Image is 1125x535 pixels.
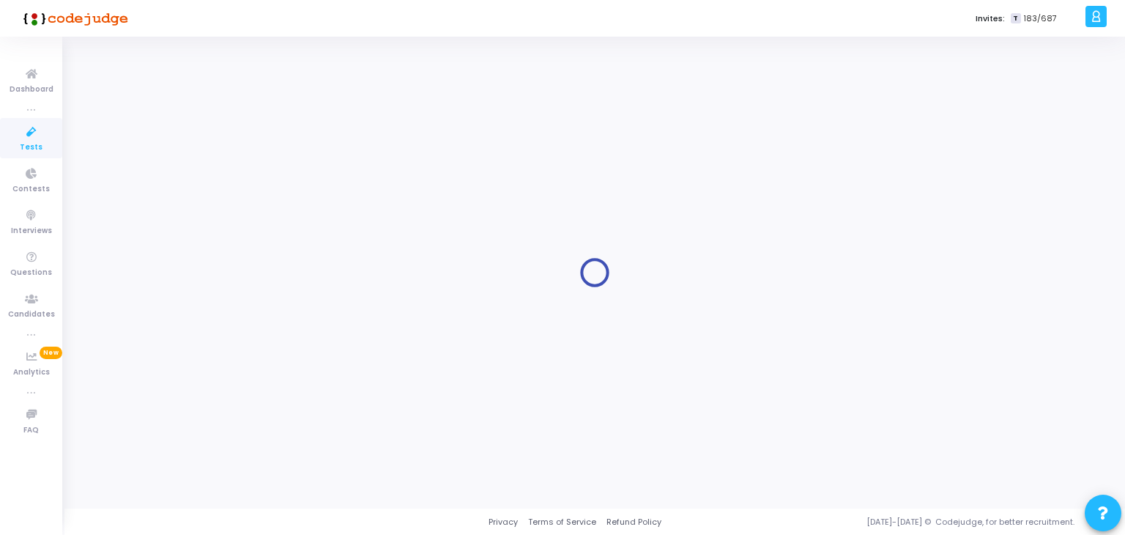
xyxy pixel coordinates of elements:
span: Interviews [11,225,52,237]
span: Contests [12,183,50,196]
a: Refund Policy [606,516,661,528]
a: Terms of Service [528,516,596,528]
span: Tests [20,141,42,154]
a: Privacy [489,516,518,528]
img: logo [18,4,128,33]
span: Dashboard [10,84,53,96]
span: T [1011,13,1020,24]
span: Analytics [13,366,50,379]
span: New [40,347,62,359]
label: Invites: [976,12,1005,25]
span: FAQ [23,424,39,437]
span: 183/687 [1024,12,1057,25]
span: Questions [10,267,52,279]
span: Candidates [8,309,55,321]
div: [DATE]-[DATE] © Codejudge, for better recruitment. [661,516,1107,528]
